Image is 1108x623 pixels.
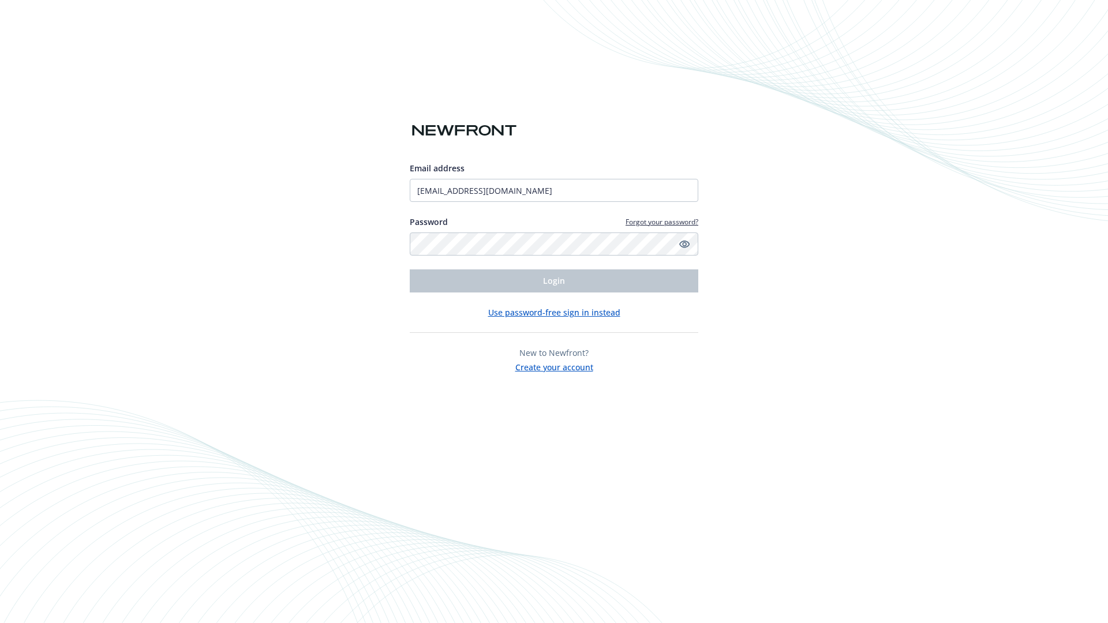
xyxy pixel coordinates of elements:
input: Enter your email [410,179,698,202]
button: Login [410,269,698,292]
span: New to Newfront? [519,347,589,358]
a: Show password [677,237,691,251]
button: Create your account [515,359,593,373]
span: Email address [410,163,465,174]
label: Password [410,216,448,228]
img: Newfront logo [410,121,519,141]
span: Login [543,275,565,286]
a: Forgot your password? [626,217,698,227]
button: Use password-free sign in instead [488,306,620,318]
input: Enter your password [410,232,698,256]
